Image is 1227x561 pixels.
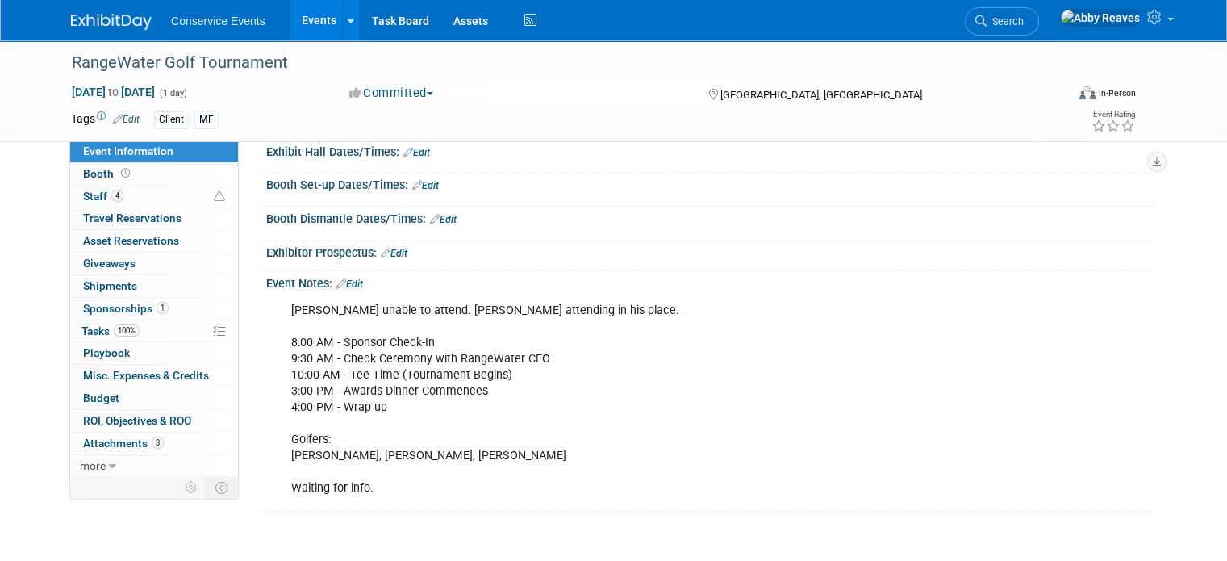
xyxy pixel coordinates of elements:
div: Booth Dismantle Dates/Times: [266,207,1156,228]
a: Booth [70,163,238,185]
div: Event Format [979,84,1136,108]
span: Attachments [83,437,164,450]
span: Misc. Expenses & Credits [83,369,209,382]
span: Giveaways [83,257,136,270]
div: RangeWater Golf Tournament [66,48,1045,77]
a: Giveaways [70,253,238,274]
span: Budget [83,391,119,404]
a: Staff4 [70,186,238,207]
button: Committed [344,85,440,102]
span: Potential Scheduling Conflict -- at least one attendee is tagged in another overlapping event. [214,190,225,204]
span: [GEOGRAPHIC_DATA], [GEOGRAPHIC_DATA] [720,89,922,101]
a: Sponsorships1 [70,298,238,320]
a: Edit [412,180,439,191]
span: 100% [114,324,140,337]
span: 4 [111,190,123,202]
a: Playbook [70,342,238,364]
div: [PERSON_NAME] unable to attend. [PERSON_NAME] attending in his place. 8:00 AM - Sponsor Check-In ... [280,295,983,505]
a: Edit [113,114,140,125]
span: Playbook [83,346,130,359]
img: Format-Inperson.png [1079,86,1096,99]
span: Asset Reservations [83,234,179,247]
a: Edit [336,278,363,290]
span: 1 [157,302,169,314]
a: Edit [430,214,457,225]
a: Shipments [70,275,238,297]
span: to [106,86,121,98]
td: Personalize Event Tab Strip [177,477,206,498]
a: Tasks100% [70,320,238,342]
span: Search [987,15,1024,27]
img: Abby Reaves [1060,9,1141,27]
span: ROI, Objectives & ROO [83,414,191,427]
td: Tags [71,111,140,129]
a: Edit [403,147,430,158]
span: Event Information [83,144,173,157]
span: Tasks [81,324,140,337]
img: ExhibitDay [71,14,152,30]
div: Booth Set-up Dates/Times: [266,173,1156,194]
a: Search [965,7,1039,36]
span: Sponsorships [83,302,169,315]
div: Event Notes: [266,271,1156,292]
a: Asset Reservations [70,230,238,252]
a: Budget [70,387,238,409]
div: Event Rating [1091,111,1135,119]
div: Client [154,111,189,128]
div: Exhibitor Prospectus: [266,241,1156,262]
td: Toggle Event Tabs [206,477,239,498]
a: Event Information [70,140,238,162]
div: Exhibit Hall Dates/Times: [266,140,1156,161]
span: Shipments [83,279,137,292]
span: Booth not reserved yet [118,167,133,179]
span: Staff [83,190,123,203]
span: 3 [152,437,164,449]
span: more [80,459,106,472]
div: In-Person [1098,87,1136,99]
span: Conservice Events [171,15,265,27]
a: ROI, Objectives & ROO [70,410,238,432]
a: Attachments3 [70,433,238,454]
a: Misc. Expenses & Credits [70,365,238,387]
a: Edit [381,248,407,259]
span: Travel Reservations [83,211,182,224]
div: MF [194,111,219,128]
a: Travel Reservations [70,207,238,229]
a: more [70,455,238,477]
span: (1 day) [158,88,187,98]
span: [DATE] [DATE] [71,85,156,99]
span: Booth [83,167,133,180]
